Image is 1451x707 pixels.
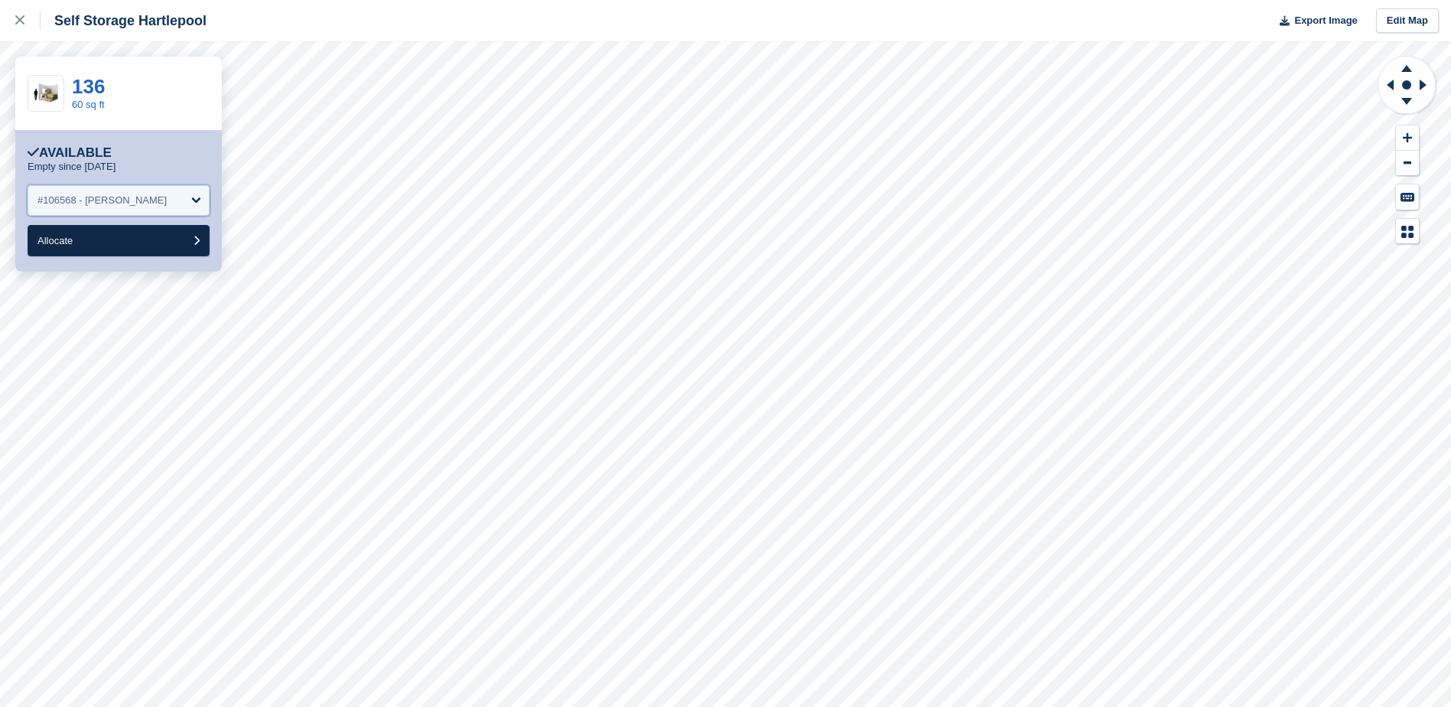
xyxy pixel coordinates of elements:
a: Edit Map [1376,8,1439,34]
img: 50-sqft-unit.jpg [28,80,63,107]
a: 136 [72,75,105,98]
span: Export Image [1294,13,1357,28]
button: Map Legend [1396,219,1419,244]
button: Keyboard Shortcuts [1396,184,1419,210]
button: Zoom In [1396,125,1419,151]
a: 60 sq ft [72,99,105,110]
button: Allocate [28,225,210,256]
p: Empty since [DATE] [28,161,115,173]
button: Zoom Out [1396,151,1419,176]
button: Export Image [1270,8,1358,34]
div: Self Storage Hartlepool [41,11,207,30]
div: Available [28,145,112,161]
div: #106568 - [PERSON_NAME] [37,193,167,208]
span: Allocate [37,235,73,246]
